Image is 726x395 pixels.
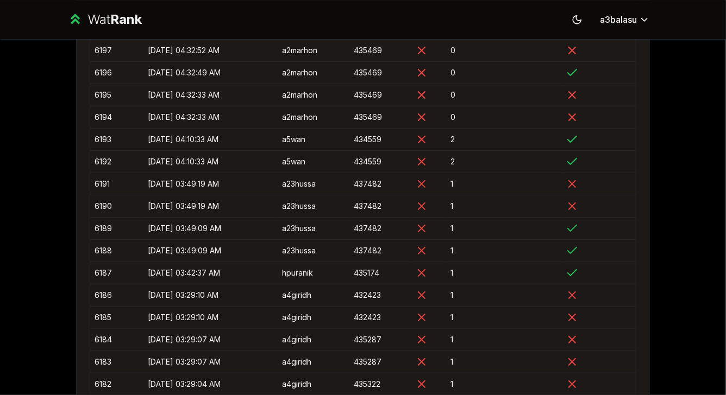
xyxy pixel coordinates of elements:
[278,262,349,284] td: hpuranik
[143,173,278,195] td: [DATE] 03:49:19 AM
[447,239,561,262] td: 1
[278,150,349,173] td: a5wan
[447,173,561,195] td: 1
[143,84,278,106] td: [DATE] 04:32:33 AM
[447,39,561,61] td: 0
[278,217,349,239] td: a23hussa
[349,351,411,373] td: 435287
[349,262,411,284] td: 435174
[349,106,411,128] td: 435469
[143,106,278,128] td: [DATE] 04:32:33 AM
[600,13,637,26] span: a3balasu
[349,217,411,239] td: 437482
[143,373,278,395] td: [DATE] 03:29:04 AM
[349,128,411,150] td: 434559
[90,328,143,351] td: 6184
[143,39,278,61] td: [DATE] 04:32:52 AM
[447,351,561,373] td: 1
[349,373,411,395] td: 435322
[447,328,561,351] td: 1
[143,262,278,284] td: [DATE] 03:42:37 AM
[447,373,561,395] td: 1
[447,306,561,328] td: 1
[143,239,278,262] td: [DATE] 03:49:09 AM
[87,11,142,28] div: Wat
[90,150,143,173] td: 6192
[447,84,561,106] td: 0
[447,217,561,239] td: 1
[90,106,143,128] td: 6194
[90,195,143,217] td: 6190
[447,262,561,284] td: 1
[278,39,349,61] td: a2marhon
[278,61,349,84] td: a2marhon
[278,284,349,306] td: a4giridh
[90,284,143,306] td: 6186
[447,128,561,150] td: 2
[349,61,411,84] td: 435469
[143,284,278,306] td: [DATE] 03:29:10 AM
[591,10,659,29] button: a3balasu
[143,351,278,373] td: [DATE] 03:29:07 AM
[90,128,143,150] td: 6193
[278,351,349,373] td: a4giridh
[67,11,142,28] a: WatRank
[143,328,278,351] td: [DATE] 03:29:07 AM
[447,61,561,84] td: 0
[90,373,143,395] td: 6182
[278,173,349,195] td: a23hussa
[90,39,143,61] td: 6197
[349,328,411,351] td: 435287
[278,128,349,150] td: a5wan
[90,239,143,262] td: 6188
[90,351,143,373] td: 6183
[278,306,349,328] td: a4giridh
[90,262,143,284] td: 6187
[349,195,411,217] td: 437482
[349,284,411,306] td: 432423
[90,217,143,239] td: 6189
[278,195,349,217] td: a23hussa
[447,195,561,217] td: 1
[110,11,142,27] span: Rank
[349,173,411,195] td: 437482
[90,173,143,195] td: 6191
[278,239,349,262] td: a23hussa
[349,239,411,262] td: 437482
[143,306,278,328] td: [DATE] 03:29:10 AM
[349,84,411,106] td: 435469
[143,195,278,217] td: [DATE] 03:49:19 AM
[143,128,278,150] td: [DATE] 04:10:33 AM
[349,306,411,328] td: 432423
[90,306,143,328] td: 6185
[447,106,561,128] td: 0
[447,150,561,173] td: 2
[143,61,278,84] td: [DATE] 04:32:49 AM
[278,84,349,106] td: a2marhon
[278,106,349,128] td: a2marhon
[143,217,278,239] td: [DATE] 03:49:09 AM
[278,328,349,351] td: a4giridh
[90,84,143,106] td: 6195
[349,39,411,61] td: 435469
[90,61,143,84] td: 6196
[447,284,561,306] td: 1
[278,373,349,395] td: a4giridh
[143,150,278,173] td: [DATE] 04:10:33 AM
[349,150,411,173] td: 434559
